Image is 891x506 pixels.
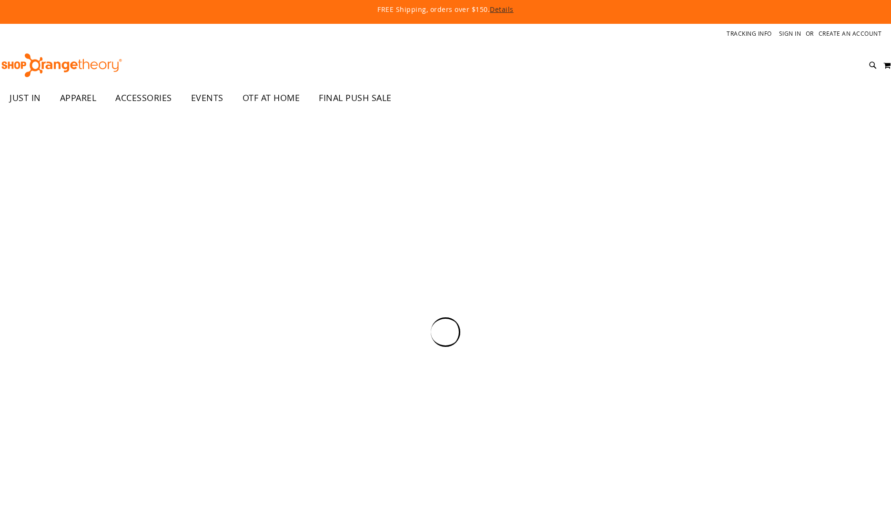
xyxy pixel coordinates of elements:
span: OTF AT HOME [243,87,300,109]
a: Sign In [779,30,801,38]
span: JUST IN [10,87,41,109]
span: ACCESSORIES [115,87,172,109]
span: FINAL PUSH SALE [319,87,392,109]
span: APPAREL [60,87,97,109]
a: FINAL PUSH SALE [309,87,401,109]
a: Tracking Info [727,30,772,38]
a: Create an Account [819,30,882,38]
a: APPAREL [51,87,106,109]
a: ACCESSORIES [106,87,182,109]
a: OTF AT HOME [233,87,310,109]
span: EVENTS [191,87,223,109]
a: Details [490,5,514,14]
a: EVENTS [182,87,233,109]
p: FREE Shipping, orders over $150. [160,5,731,14]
